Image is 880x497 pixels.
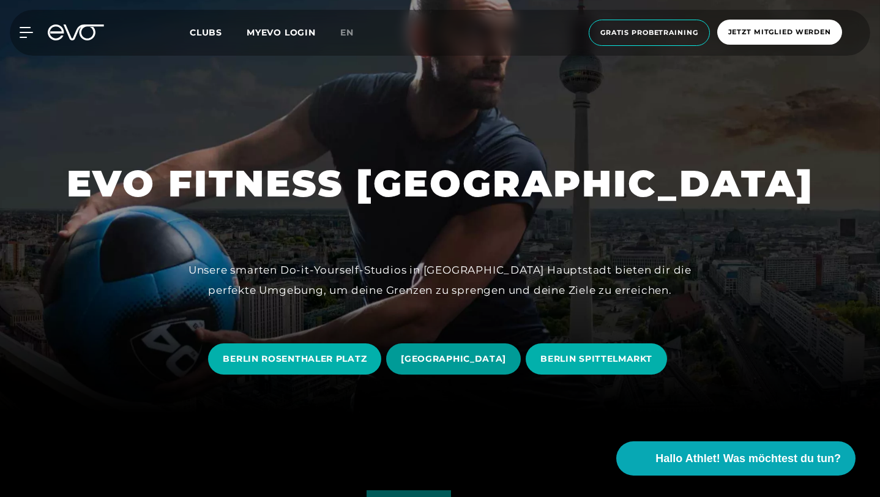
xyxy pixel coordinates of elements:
[165,260,715,300] div: Unsere smarten Do-it-Yourself-Studios in [GEOGRAPHIC_DATA] Hauptstadt bieten dir die perfekte Umg...
[616,441,856,476] button: Hallo Athlet! Was möchtest du tun?
[386,334,526,384] a: [GEOGRAPHIC_DATA]
[340,26,368,40] a: en
[190,27,222,38] span: Clubs
[208,334,386,384] a: BERLIN ROSENTHALER PLATZ
[526,334,671,384] a: BERLIN SPITTELMARKT
[600,28,698,38] span: Gratis Probetraining
[67,160,814,207] h1: EVO FITNESS [GEOGRAPHIC_DATA]
[401,353,506,365] span: [GEOGRAPHIC_DATA]
[728,27,831,37] span: Jetzt Mitglied werden
[714,20,846,46] a: Jetzt Mitglied werden
[223,353,367,365] span: BERLIN ROSENTHALER PLATZ
[190,26,247,38] a: Clubs
[585,20,714,46] a: Gratis Probetraining
[340,27,354,38] span: en
[655,450,841,467] span: Hallo Athlet! Was möchtest du tun?
[540,353,652,365] span: BERLIN SPITTELMARKT
[247,27,316,38] a: MYEVO LOGIN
